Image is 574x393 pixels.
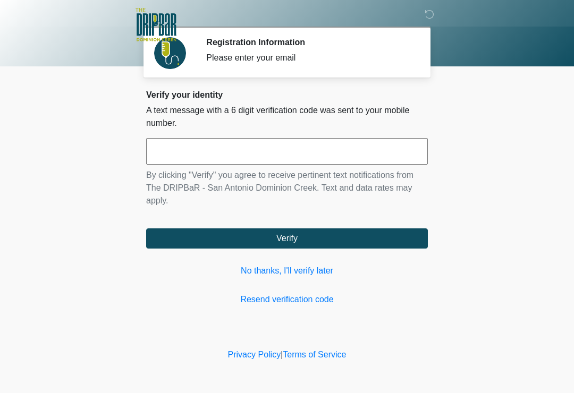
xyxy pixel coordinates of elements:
button: Verify [146,228,428,249]
h2: Verify your identity [146,90,428,100]
a: Terms of Service [283,350,346,359]
a: No thanks, I'll verify later [146,264,428,277]
a: Resend verification code [146,293,428,306]
a: | [281,350,283,359]
p: A text message with a 6 digit verification code was sent to your mobile number. [146,104,428,130]
a: Privacy Policy [228,350,281,359]
img: Agent Avatar [154,37,186,69]
div: Please enter your email [206,52,412,64]
img: The DRIPBaR - San Antonio Dominion Creek Logo [136,8,176,43]
p: By clicking "Verify" you agree to receive pertinent text notifications from The DRIPBaR - San Ant... [146,169,428,207]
